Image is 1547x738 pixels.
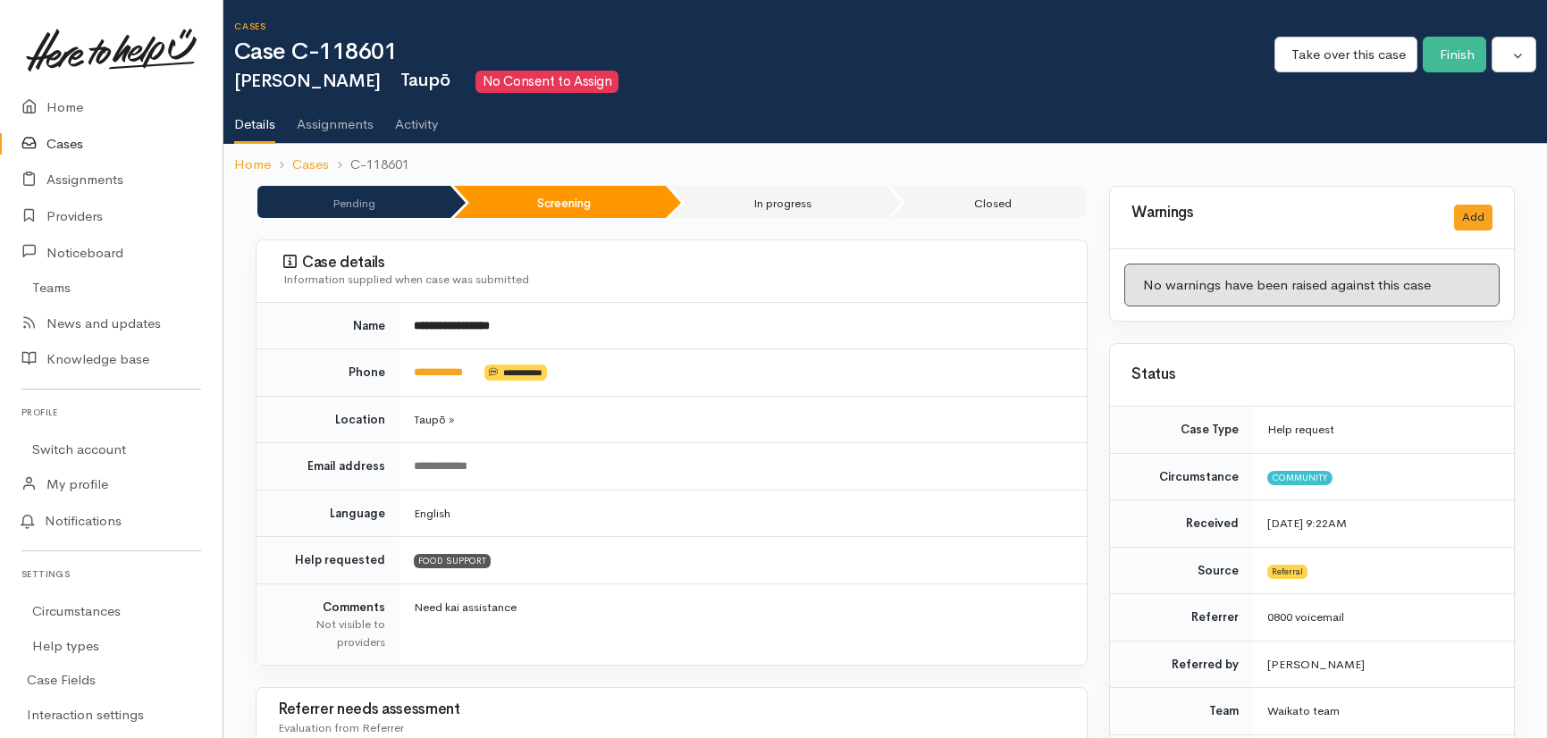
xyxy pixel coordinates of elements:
td: 0800 voicemail [1253,594,1514,642]
span: FOOD SUPPORT [414,554,491,568]
td: Help request [1253,407,1514,453]
h3: Referrer needs assessment [278,701,1065,718]
span: Evaluation from Referrer [278,720,404,735]
a: Details [234,93,275,145]
li: C-118601 [329,155,409,175]
div: Information supplied when case was submitted [283,271,1065,289]
td: Help requested [256,537,399,584]
a: Home [234,155,271,175]
td: Team [1110,688,1253,735]
td: [PERSON_NAME] [1253,641,1514,688]
div: Not visible to providers [278,616,385,650]
h3: Case details [283,254,1065,272]
time: [DATE] 9:22AM [1267,516,1347,531]
li: Closed [890,186,1087,218]
a: Assignments [297,93,374,143]
td: Case Type [1110,407,1253,453]
span: Waikato team [1267,703,1340,718]
span: Taupō [391,69,450,91]
span: Taupō » [414,412,454,427]
td: Name [256,303,399,349]
a: Activity [395,93,438,143]
div: No warnings have been raised against this case [1124,264,1500,307]
nav: breadcrumb [223,144,1547,186]
li: In progress [669,186,887,218]
li: Screening [454,186,667,218]
button: Finish [1423,37,1486,73]
button: Take over this case [1274,37,1417,73]
span: Referral [1267,565,1307,579]
td: Source [1110,547,1253,594]
td: English [399,490,1087,537]
td: Need kai assistance [399,583,1087,665]
a: Cases [292,155,329,175]
td: Location [256,396,399,443]
h2: [PERSON_NAME] [234,71,1274,93]
td: Phone [256,349,399,397]
td: Circumstance [1110,453,1253,500]
h1: Case C-118601 [234,39,1274,65]
td: Received [1110,500,1253,548]
button: Add [1454,205,1492,231]
td: Referrer [1110,594,1253,642]
h6: Settings [21,562,201,586]
h6: Cases [234,21,1274,31]
h3: Warnings [1131,205,1433,222]
td: Comments [256,583,399,665]
span: No Consent to Assign [475,71,618,93]
h6: Profile [21,400,201,424]
span: Community [1267,471,1333,485]
li: Pending [257,186,450,218]
td: Email address [256,443,399,491]
h3: Status [1131,366,1492,383]
td: Referred by [1110,641,1253,688]
td: Language [256,490,399,537]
